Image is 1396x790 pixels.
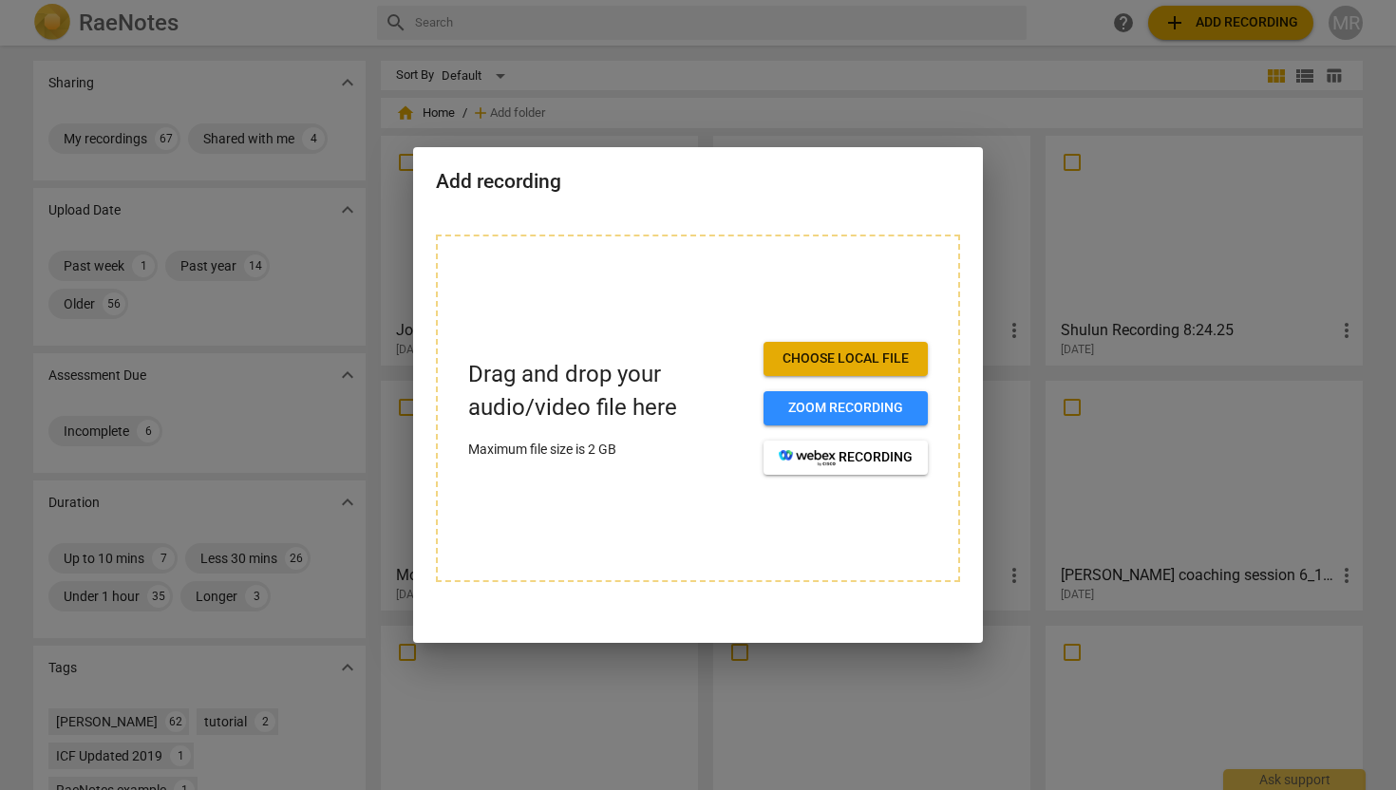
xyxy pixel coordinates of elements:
button: Zoom recording [764,391,928,425]
button: Choose local file [764,342,928,376]
p: Maximum file size is 2 GB [468,440,748,460]
p: Drag and drop your audio/video file here [468,358,748,424]
h2: Add recording [436,170,960,194]
span: Choose local file [779,349,913,368]
button: recording [764,441,928,475]
span: recording [779,448,913,467]
span: Zoom recording [779,399,913,418]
